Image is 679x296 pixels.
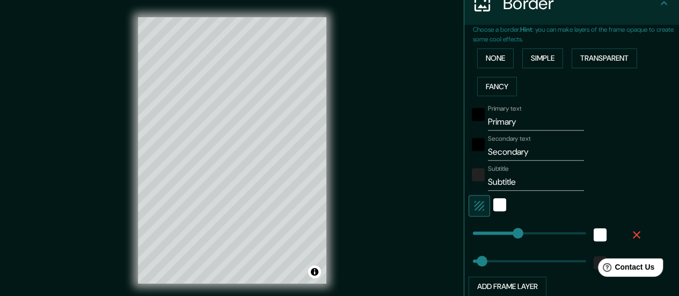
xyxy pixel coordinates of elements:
label: Subtitle [488,164,509,174]
button: color-222222 [472,168,485,181]
label: Secondary text [488,134,531,143]
label: Primary text [488,104,521,113]
b: Hint [520,25,532,34]
button: black [472,108,485,121]
button: Simple [522,48,563,68]
iframe: Help widget launcher [583,254,667,284]
button: Transparent [572,48,637,68]
button: black [472,138,485,151]
p: Choose a border. : you can make layers of the frame opaque to create some cool effects. [473,25,679,44]
button: Toggle attribution [308,265,321,278]
button: white [594,228,607,241]
button: None [477,48,514,68]
button: Fancy [477,77,517,97]
button: white [493,198,506,211]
